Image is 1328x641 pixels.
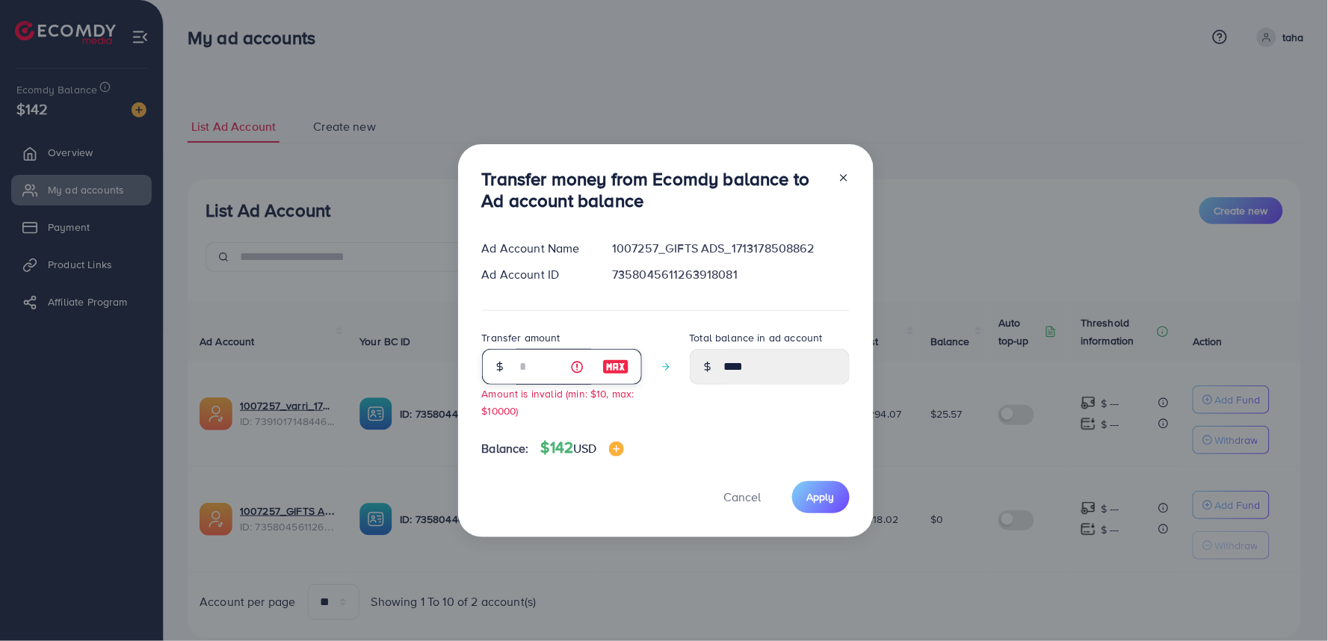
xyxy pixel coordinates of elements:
div: Ad Account Name [470,240,601,257]
div: Ad Account ID [470,266,601,283]
span: Cancel [724,489,762,505]
img: image [602,358,629,376]
small: Amount is invalid (min: $10, max: $10000) [482,386,634,418]
iframe: Chat [1264,574,1317,630]
button: Cancel [705,481,780,513]
span: Balance: [482,440,529,457]
label: Transfer amount [482,330,560,345]
span: Apply [807,489,835,504]
span: USD [573,440,596,456]
button: Apply [792,481,850,513]
label: Total balance in ad account [690,330,823,345]
h4: $142 [541,439,624,457]
div: 7358045611263918081 [600,266,861,283]
div: 1007257_GIFTS ADS_1713178508862 [600,240,861,257]
h3: Transfer money from Ecomdy balance to Ad account balance [482,168,826,211]
img: image [609,442,624,456]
